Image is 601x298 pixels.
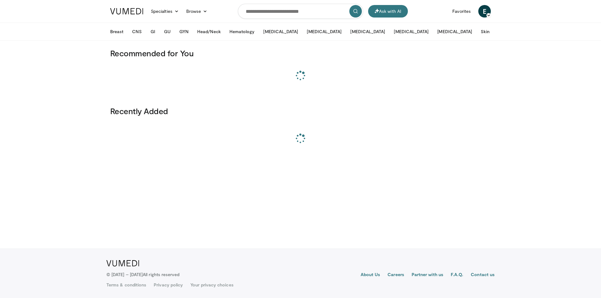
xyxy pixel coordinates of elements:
button: [MEDICAL_DATA] [347,25,389,38]
button: GI [147,25,159,38]
img: VuMedi Logo [106,260,139,266]
button: [MEDICAL_DATA] [303,25,345,38]
button: CNS [128,25,145,38]
a: Your privacy choices [190,282,233,288]
button: [MEDICAL_DATA] [259,25,302,38]
input: Search topics, interventions [238,4,363,19]
a: Browse [182,5,211,18]
a: Specialties [147,5,182,18]
a: Favorites [449,5,475,18]
a: Careers [388,271,404,279]
button: Ask with AI [368,5,408,18]
a: Partner with us [412,271,443,279]
button: Breast [106,25,127,38]
a: F.A.Q. [451,271,463,279]
a: Contact us [471,271,495,279]
a: Terms & conditions [106,282,146,288]
button: Head/Neck [193,25,224,38]
img: VuMedi Logo [110,8,143,14]
a: Privacy policy [154,282,183,288]
h3: Recommended for You [110,48,491,58]
button: Skin [477,25,493,38]
h3: Recently Added [110,106,491,116]
a: About Us [361,271,380,279]
button: GYN [176,25,192,38]
button: GU [160,25,174,38]
button: [MEDICAL_DATA] [434,25,476,38]
a: E [478,5,491,18]
span: All rights reserved [143,272,179,277]
button: [MEDICAL_DATA] [390,25,432,38]
p: © [DATE] – [DATE] [106,271,180,278]
button: Hematology [226,25,259,38]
